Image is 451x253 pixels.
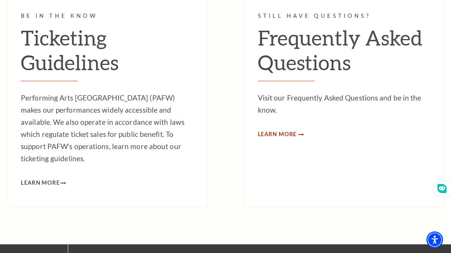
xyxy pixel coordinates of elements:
[426,231,443,248] div: Accessibility Menu
[21,178,66,188] a: Learn More Ticketing Guidelines
[21,178,60,188] span: Learn More
[258,92,431,116] p: Visit our Frequently Asked Questions and be in the know.
[258,130,297,139] span: Learn More
[21,11,194,21] p: Be in the know
[21,92,194,165] p: Performing Arts [GEOGRAPHIC_DATA] (PAFW) makes our performances widely accessible and available. ...
[21,25,194,81] h2: Ticketing Guidelines
[258,25,431,81] h2: Frequently Asked Questions
[258,11,431,21] p: Still have questions?
[258,130,303,139] a: Learn More Frequently Asked Questions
